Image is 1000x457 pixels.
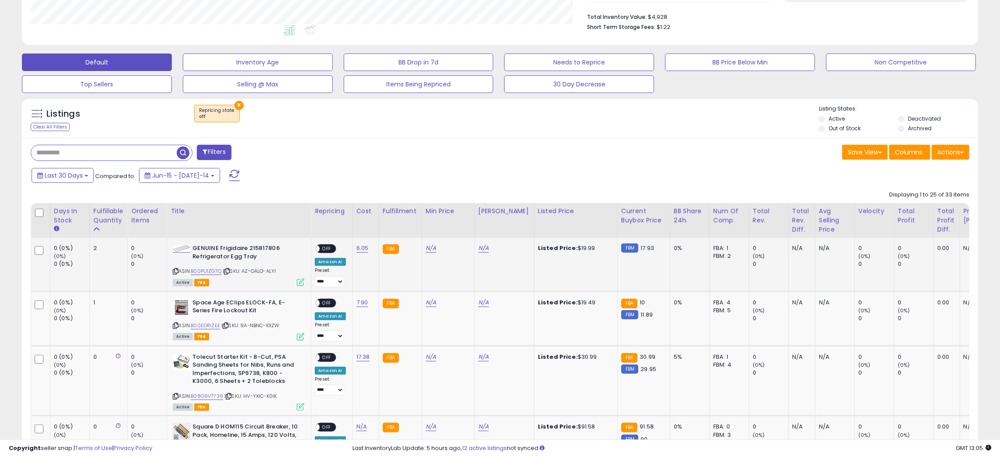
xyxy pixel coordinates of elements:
a: B00PU1ZG7Q [191,268,221,275]
span: OFF [320,299,334,307]
button: Selling @ Max [183,75,333,93]
div: 0% [674,244,703,252]
div: 0 [93,423,121,431]
div: FBM: 5 [713,307,742,314]
small: FBA [383,423,399,432]
div: N/A [792,353,808,361]
a: N/A [478,244,489,253]
div: 0 [858,299,894,307]
div: Total Profit [898,207,930,225]
div: Clear All Filters [31,123,70,131]
small: (0%) [131,253,143,260]
div: 0 (0%) [54,244,89,252]
button: BB Price Below Min [665,54,815,71]
div: ASIN: [173,299,304,339]
small: FBM [621,243,638,253]
span: OFF [320,424,334,431]
span: Jun-15 - [DATE]-14 [152,171,209,180]
div: 0% [674,299,703,307]
button: Jun-15 - [DATE]-14 [139,168,220,183]
b: GENUINE Frigidaire 215817806 Refrigerator Egg Tray [192,244,299,263]
div: 0 [898,260,933,268]
small: (0%) [858,361,871,368]
a: N/A [478,298,489,307]
div: 0.00 [937,299,953,307]
div: BB Share 24h. [674,207,706,225]
div: 0 [753,244,788,252]
label: Deactivated [908,115,941,122]
div: ASIN: [173,244,304,285]
button: 30 Day Decrease [504,75,654,93]
div: $19.49 [538,299,611,307]
span: 30.99 [640,353,655,361]
small: FBA [383,299,399,308]
div: 0 [858,369,894,377]
button: BB Drop in 7d [344,54,494,71]
div: Num of Comp. [713,207,745,225]
div: 0.00 [937,353,953,361]
a: Privacy Policy [114,444,152,452]
span: 10 [640,298,645,307]
div: N/A [819,244,848,252]
small: (0%) [54,253,66,260]
span: | SKU: AZ-OALO-ALYI [223,268,276,275]
span: 29.95 [641,365,656,373]
div: FBA: 0 [713,423,742,431]
li: $4,928 [587,11,963,21]
a: N/A [478,353,489,361]
button: Last 30 Days [32,168,94,183]
button: × [235,101,244,110]
div: 2 [93,244,121,252]
a: N/A [426,244,436,253]
b: Listed Price: [538,298,578,307]
div: Fulfillment [383,207,418,216]
div: Min Price [426,207,471,216]
div: Preset: [315,376,345,396]
small: (0%) [753,253,765,260]
b: Tolecut Starter Kit - 8-Cut, PSA Sanding Sheets for Nibs, Runs and Imperfections, SP9738, K800 - ... [192,353,299,388]
div: 0 [898,299,933,307]
span: All listings currently available for purchase on Amazon [173,403,193,411]
span: OFF [320,353,334,361]
b: Listed Price: [538,422,578,431]
div: 0 [858,423,894,431]
span: 11.89 [641,311,653,319]
div: Preset: [315,268,345,287]
span: | SKU: HV-YXIC-K0IK [224,393,277,400]
small: FBA [383,244,399,254]
h5: Listings [46,108,80,120]
div: 0.00 [937,244,953,252]
div: 0 [898,244,933,252]
div: 0 (0%) [54,353,89,361]
button: Items Being Repriced [344,75,494,93]
a: B00EDRIZEE [191,322,220,329]
div: 0 [753,423,788,431]
small: Days In Stock. [54,225,59,233]
div: 0 [858,260,894,268]
small: (0%) [898,307,910,314]
button: Filters [197,145,231,160]
a: N/A [426,298,436,307]
button: Actions [932,145,969,160]
span: 2025-08-14 13:05 GMT [956,444,991,452]
div: 0 [93,353,121,361]
div: seller snap | | [9,444,152,453]
span: 91.58 [640,422,654,431]
div: $91.58 [538,423,611,431]
div: 0 [753,353,788,361]
div: N/A [819,353,848,361]
a: N/A [426,353,436,361]
div: 0 [131,260,167,268]
small: (0%) [858,253,871,260]
div: Amazon AI [315,367,345,375]
a: 6.05 [356,244,369,253]
div: N/A [792,423,808,431]
button: Non Competitive [826,54,976,71]
div: Title [171,207,307,216]
small: (0%) [898,253,910,260]
div: Displaying 1 to 25 of 33 items [889,191,969,199]
div: 0 [858,244,894,252]
img: 41Yn5sRdmsL._SL40_.jpg [173,299,190,316]
div: Repricing [315,207,349,216]
div: 0 [858,353,894,361]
